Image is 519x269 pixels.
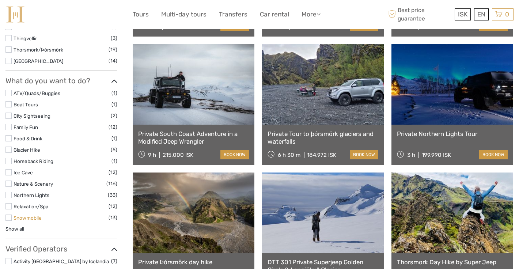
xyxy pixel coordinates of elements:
a: Thingvellir [14,35,37,41]
span: (3) [111,34,117,42]
a: Food & Drink [14,136,42,141]
a: Private Þórsmörk day hike [138,258,249,266]
a: Private South Coast Adventure in a Modified Jeep Wrangler [138,130,249,145]
div: 199.990 ISK [422,152,451,158]
a: Boat Tours [14,102,38,107]
div: 45.900 ISK [293,23,321,30]
h3: Verified Operators [5,245,117,253]
a: Car rental [260,9,289,20]
span: ISK [458,11,467,18]
button: Open LiveChat chat widget [84,11,93,20]
a: Activity [GEOGRAPHIC_DATA] by Icelandia [14,258,109,264]
div: 184.972 ISK [307,152,336,158]
span: (7) [111,257,117,265]
a: Family Fun [14,124,38,130]
span: (14) [109,57,117,65]
a: Nature & Scenery [14,181,53,187]
span: (2) [111,111,117,120]
a: Thorsmork/Þórsmörk [14,47,63,53]
a: Multi-day tours [161,9,207,20]
span: (1) [111,100,117,109]
span: Best price guarantee [387,6,453,22]
a: book now [350,150,378,159]
span: (116) [106,179,117,188]
a: City Sightseeing [14,113,50,119]
span: (12) [109,123,117,131]
div: 215.000 ISK [163,152,193,158]
div: 29.900 ISK [422,23,449,30]
span: (5) [111,145,117,154]
a: Relaxation/Spa [14,204,48,209]
h3: What do you want to do? [5,76,117,85]
a: [GEOGRAPHIC_DATA] [14,58,63,64]
a: Northern Lights [14,192,49,198]
p: We're away right now. Please check back later! [10,13,83,19]
a: Tours [133,9,149,20]
a: Snowmobile [14,215,42,221]
a: Horseback Riding [14,158,53,164]
span: 3 h [407,152,415,158]
a: Glacier Hike [14,147,40,153]
span: (19) [109,45,117,54]
span: (13) [109,213,117,222]
span: 4 h [407,23,415,30]
a: More [302,9,321,20]
span: 10 h [148,23,159,30]
span: 6 h 30 m [278,152,300,158]
span: (1) [111,134,117,143]
a: book now [479,150,508,159]
span: 8 h [278,23,286,30]
span: (1) [111,89,117,97]
div: 55.000 ISK [165,23,194,30]
a: Ice Cave [14,170,33,175]
a: book now [220,150,249,159]
a: Transfers [219,9,247,20]
img: 975-fd72f77c-0a60-4403-8c23-69ec0ff557a4_logo_small.jpg [5,5,25,23]
span: (12) [109,202,117,211]
span: (1) [111,157,117,165]
a: Private Tour to þórsmörk glaciers and waterfalls [268,130,378,145]
span: 0 [504,11,510,18]
div: EN [474,8,489,20]
a: ATV/Quads/Buggies [14,90,60,96]
span: (12) [109,168,117,177]
span: (33) [108,191,117,199]
span: 9 h [148,152,156,158]
a: Thorsmork Day Hike by Super Jeep [397,258,508,266]
a: Show all [5,226,24,232]
a: Private Northern Lights Tour [397,130,508,137]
